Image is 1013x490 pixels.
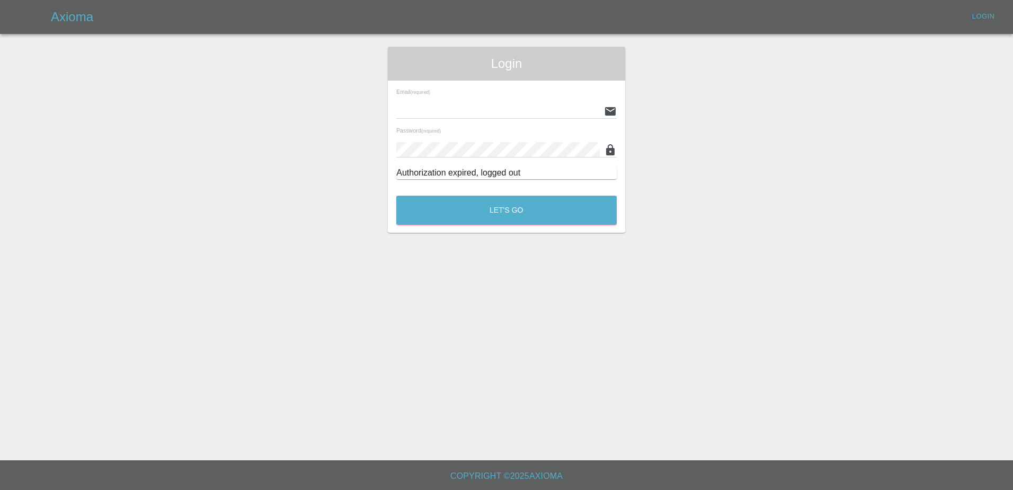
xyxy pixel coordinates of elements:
small: (required) [411,90,430,95]
span: Password [396,127,441,134]
span: Email [396,89,430,95]
h5: Axioma [51,8,93,25]
button: Let's Go [396,196,617,225]
small: (required) [421,129,441,134]
span: Login [396,55,617,72]
h6: Copyright © 2025 Axioma [8,469,1005,484]
div: Authorization expired, logged out [396,167,617,179]
a: Login [966,8,1000,25]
